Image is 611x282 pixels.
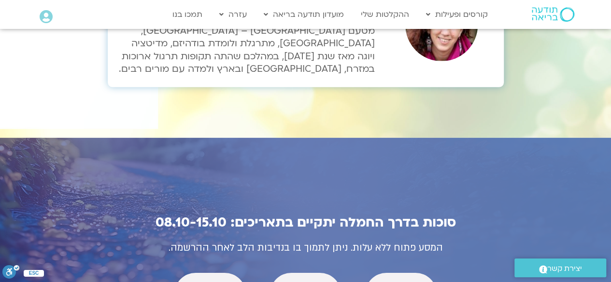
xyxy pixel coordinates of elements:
a: ההקלטות שלי [356,5,414,24]
p: המסע פתוח ללא עלות. ניתן לתמוך בו בנדיבות הלב לאחר ההרשמה. [93,240,518,256]
a: מועדון תודעה בריאה [259,5,349,24]
a: יצירת קשר [514,258,606,277]
img: תודעה בריאה [532,7,574,22]
span: יצירת קשר [547,262,582,275]
a: קורסים ופעילות [421,5,493,24]
h2: סוכות בדרך החמלה יתקיים בתאריכים: 08.10-15.10 [93,215,518,230]
a: עזרה [214,5,252,24]
a: תמכו בנו [168,5,207,24]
